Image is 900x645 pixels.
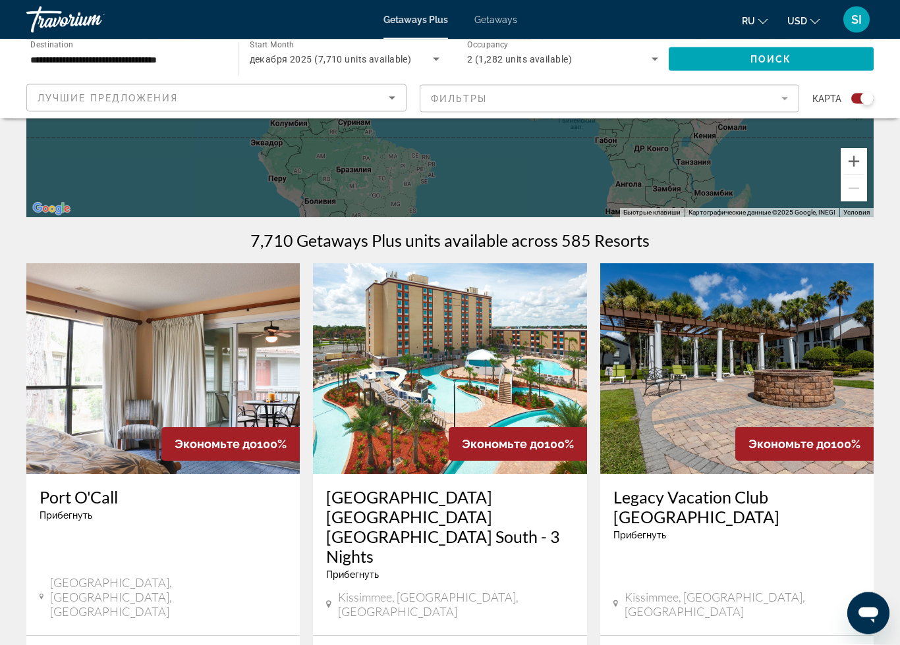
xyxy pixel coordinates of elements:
mat-select: Sort by [38,90,395,106]
a: Условия (ссылка откроется в новой вкладке) [843,209,870,217]
button: Уменьшить [841,176,867,202]
span: декабря 2025 (7,710 units available) [250,54,412,64]
span: USD [787,16,807,26]
span: Поиск [750,54,792,64]
span: Kissimmee, [GEOGRAPHIC_DATA], [GEOGRAPHIC_DATA] [625,590,860,619]
span: Kissimmee, [GEOGRAPHIC_DATA], [GEOGRAPHIC_DATA] [338,590,574,619]
a: Legacy Vacation Club [GEOGRAPHIC_DATA] [613,488,860,527]
img: 8614E01X.jpg [600,264,874,475]
button: Поиск [669,47,874,71]
img: 0995I01X.jpg [26,264,300,475]
button: User Menu [839,6,874,34]
a: [GEOGRAPHIC_DATA] [GEOGRAPHIC_DATA] [GEOGRAPHIC_DATA] South - 3 Nights [326,488,573,567]
img: RGF1E01X.jpg [313,264,586,475]
span: Прибегнуть [40,511,92,521]
span: Прибегнуть [326,570,379,580]
iframe: Кнопка запуска окна обмена сообщениями [847,592,889,634]
span: ru [742,16,755,26]
button: Filter [420,84,800,113]
span: Start Month [250,41,294,50]
span: Прибегнуть [613,530,666,541]
div: 100% [449,428,587,461]
div: 100% [161,428,300,461]
a: Getaways Plus [383,14,448,25]
span: Картографические данные ©2025 Google, INEGI [689,209,835,217]
h1: 7,710 Getaways Plus units available across 585 Resorts [250,231,650,251]
span: 2 (1,282 units available) [467,54,572,64]
button: Change language [742,11,768,30]
span: Occupancy [467,41,509,50]
button: Увеличить [841,149,867,175]
span: карта [812,90,841,108]
span: [GEOGRAPHIC_DATA], [GEOGRAPHIC_DATA], [GEOGRAPHIC_DATA] [50,576,287,619]
button: Change currency [787,11,820,30]
div: 100% [735,428,874,461]
span: Экономьте до [462,438,544,451]
img: Google [30,201,73,218]
button: Быстрые клавиши [623,209,681,218]
a: Port O'Call [40,488,287,507]
a: Getaways [474,14,517,25]
span: SI [851,13,862,26]
a: Открыть эту область в Google Картах (в новом окне) [30,201,73,218]
a: Travorium [26,3,158,37]
span: Destination [30,40,73,49]
span: Лучшие предложения [38,93,178,103]
span: Экономьте до [175,438,257,451]
span: Экономьте до [748,438,831,451]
